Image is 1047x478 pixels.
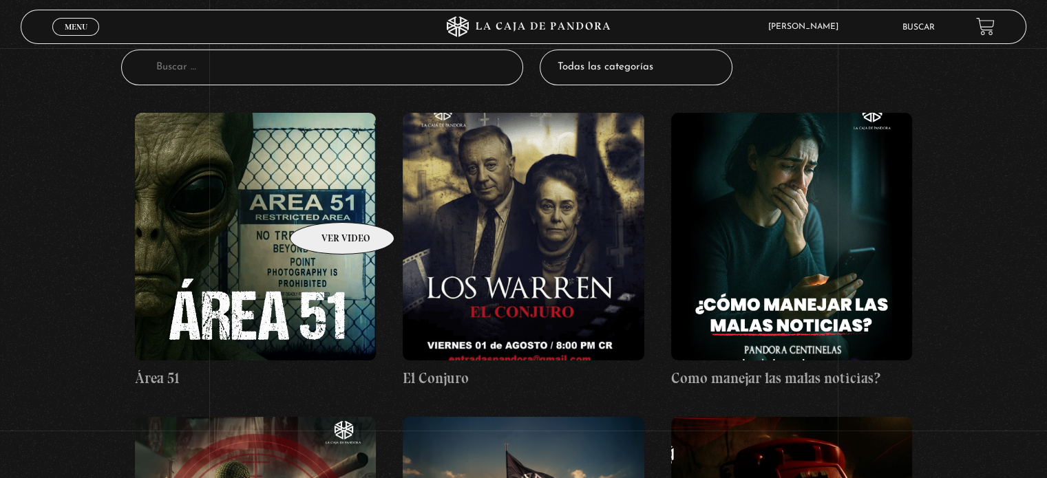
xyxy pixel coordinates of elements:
[403,367,644,389] h4: El Conjuro
[403,113,644,389] a: El Conjuro
[761,23,852,31] span: [PERSON_NAME]
[671,367,912,389] h4: Como manejar las malas noticias?
[135,113,376,389] a: Área 51
[671,113,912,389] a: Como manejar las malas noticias?
[60,34,92,44] span: Cerrar
[976,17,995,36] a: View your shopping cart
[135,367,376,389] h4: Área 51
[65,23,87,31] span: Menu
[902,23,935,32] a: Buscar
